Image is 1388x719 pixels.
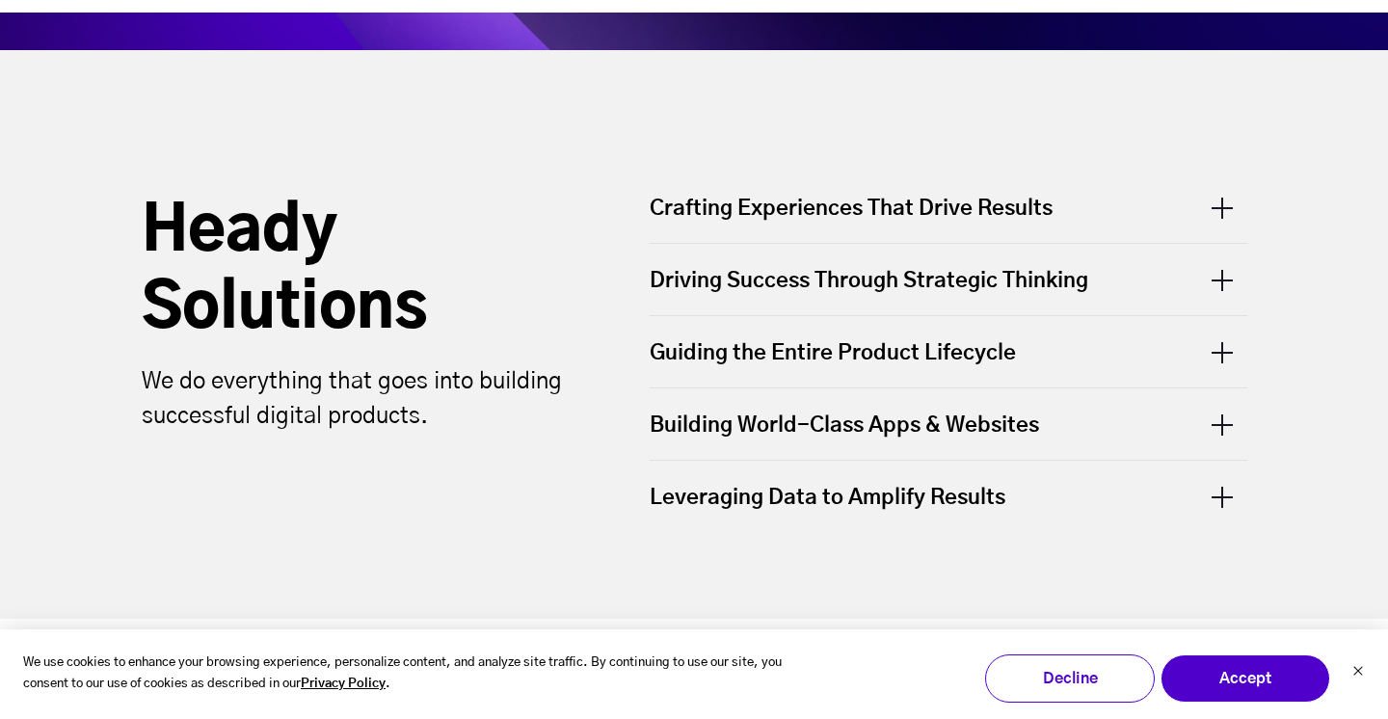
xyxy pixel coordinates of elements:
[985,654,1155,703] button: Decline
[650,194,1247,243] div: Crafting Experiences That Drive Results
[650,388,1247,460] div: Building World-Class Apps & Websites
[301,674,386,696] a: Privacy Policy
[650,244,1247,315] div: Driving Success Through Strategic Thinking
[650,316,1247,387] div: Guiding the Entire Product Lifecycle
[23,652,810,697] p: We use cookies to enhance your browsing experience, personalize content, and analyze site traffic...
[1352,663,1364,683] button: Dismiss cookie banner
[1161,654,1330,703] button: Accept
[650,461,1247,532] div: Leveraging Data to Amplify Results
[142,194,575,348] h2: Heady Solutions
[142,364,575,434] p: We do everything that goes into building successful digital products.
